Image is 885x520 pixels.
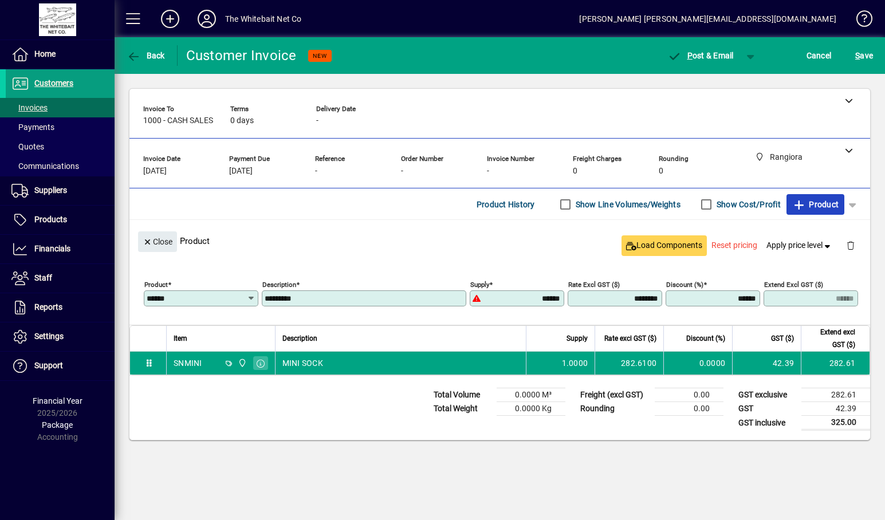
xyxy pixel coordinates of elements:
[235,357,248,369] span: Rangiora
[6,156,115,176] a: Communications
[808,326,855,351] span: Extend excl GST ($)
[124,45,168,66] button: Back
[143,167,167,176] span: [DATE]
[801,352,870,375] td: 282.61
[6,98,115,117] a: Invoices
[428,388,497,402] td: Total Volume
[11,161,79,171] span: Communications
[663,352,732,375] td: 0.0000
[477,195,535,214] span: Product History
[786,194,844,215] button: Product
[11,103,48,112] span: Invoices
[568,281,620,289] mat-label: Rate excl GST ($)
[762,235,837,256] button: Apply price level
[567,332,588,345] span: Supply
[6,235,115,263] a: Financials
[573,199,681,210] label: Show Line Volumes/Weights
[282,357,323,369] span: MINI SOCK
[152,9,188,29] button: Add
[732,352,801,375] td: 42.39
[34,302,62,312] span: Reports
[115,45,178,66] app-page-header-button: Back
[428,402,497,416] td: Total Weight
[34,244,70,253] span: Financials
[792,195,839,214] span: Product
[733,402,801,416] td: GST
[186,46,297,65] div: Customer Invoice
[575,402,655,416] td: Rounding
[837,240,864,250] app-page-header-button: Delete
[852,45,876,66] button: Save
[34,186,67,195] span: Suppliers
[711,239,757,251] span: Reset pricing
[34,332,64,341] span: Settings
[472,194,540,215] button: Product History
[127,51,165,60] span: Back
[138,231,177,252] button: Close
[34,78,73,88] span: Customers
[230,116,254,125] span: 0 days
[686,332,725,345] span: Discount (%)
[11,142,44,151] span: Quotes
[579,10,836,28] div: [PERSON_NAME] [PERSON_NAME][EMAIL_ADDRESS][DOMAIN_NAME]
[33,396,82,405] span: Financial Year
[316,116,318,125] span: -
[315,167,317,176] span: -
[42,420,73,430] span: Package
[771,332,794,345] span: GST ($)
[801,402,870,416] td: 42.39
[662,45,740,66] button: Post & Email
[655,402,723,416] td: 0.00
[6,264,115,293] a: Staff
[733,388,801,402] td: GST exclusive
[143,233,172,251] span: Close
[34,273,52,282] span: Staff
[602,357,656,369] div: 282.6100
[837,231,864,259] button: Delete
[667,51,734,60] span: ost & Email
[622,235,707,256] button: Load Components
[143,116,213,125] span: 1000 - CASH SALES
[714,199,781,210] label: Show Cost/Profit
[804,45,835,66] button: Cancel
[764,281,823,289] mat-label: Extend excl GST ($)
[188,9,225,29] button: Profile
[229,167,253,176] span: [DATE]
[575,388,655,402] td: Freight (excl GST)
[470,281,489,289] mat-label: Supply
[801,388,870,402] td: 282.61
[655,388,723,402] td: 0.00
[497,402,565,416] td: 0.0000 Kg
[34,49,56,58] span: Home
[6,206,115,234] a: Products
[707,235,762,256] button: Reset pricing
[497,388,565,402] td: 0.0000 M³
[6,117,115,137] a: Payments
[687,51,693,60] span: P
[855,46,873,65] span: ave
[848,2,871,40] a: Knowledge Base
[6,137,115,156] a: Quotes
[129,220,870,262] div: Product
[733,416,801,430] td: GST inclusive
[144,281,168,289] mat-label: Product
[34,361,63,370] span: Support
[174,357,202,369] div: SNMINI
[801,416,870,430] td: 325.00
[487,167,489,176] span: -
[855,51,860,60] span: S
[174,332,187,345] span: Item
[6,322,115,351] a: Settings
[626,239,702,251] span: Load Components
[11,123,54,132] span: Payments
[666,281,703,289] mat-label: Discount (%)
[6,352,115,380] a: Support
[282,332,317,345] span: Description
[401,167,403,176] span: -
[135,236,180,246] app-page-header-button: Close
[313,52,327,60] span: NEW
[807,46,832,65] span: Cancel
[262,281,296,289] mat-label: Description
[225,10,302,28] div: The Whitebait Net Co
[659,167,663,176] span: 0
